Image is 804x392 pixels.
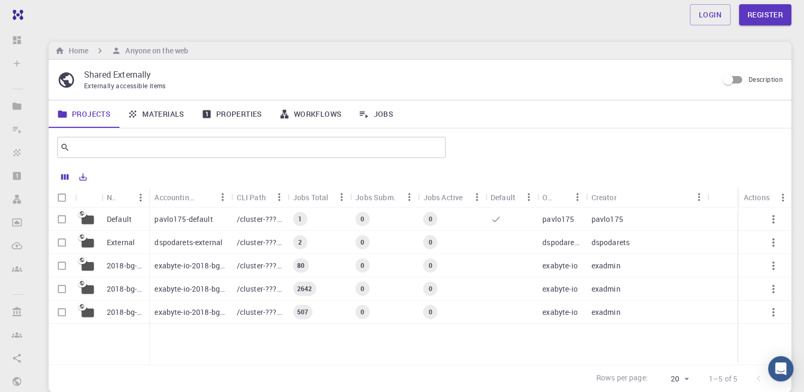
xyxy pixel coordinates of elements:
[132,189,149,206] button: Menu
[193,100,271,128] a: Properties
[424,214,436,223] span: 0
[744,187,770,208] div: Actions
[56,169,74,185] button: Columns
[652,371,692,387] div: 20
[154,187,197,208] div: Accounting slug
[738,187,791,208] div: Actions
[49,100,119,128] a: Projects
[64,45,88,57] h6: Home
[739,4,791,25] a: Register
[617,189,634,206] button: Sort
[107,260,144,271] p: 2018-bg-study-phase-i-ph
[84,81,166,90] span: Externally accessible items
[690,4,731,25] a: Login
[107,187,115,208] div: Name
[237,260,282,271] p: /cluster-???-share/groups/exabyte-io/exabyte-io-2018-bg-study-phase-i-ph
[237,214,282,225] p: /cluster-???-home/pavlo175/pavlo175-default
[356,238,368,247] span: 0
[542,260,578,271] p: exabyte-io
[53,45,190,57] nav: breadcrumb
[294,214,306,223] span: 1
[356,307,368,316] span: 0
[293,187,329,208] div: Jobs Total
[74,169,92,185] button: Export
[237,237,282,248] p: /cluster-???-home/dspodarets/dspodarets-external
[154,307,226,318] p: exabyte-io-2018-bg-study-phase-i
[293,284,317,293] span: 2642
[84,68,709,81] p: Shared Externally
[356,214,368,223] span: 0
[537,187,586,208] div: Owner
[542,214,574,225] p: pavlo175
[592,214,623,225] p: pavlo175
[232,187,288,208] div: CLI Path
[154,260,226,271] p: exabyte-io-2018-bg-study-phase-i-ph
[542,187,552,208] div: Owner
[154,284,226,294] p: exabyte-io-2018-bg-study-phase-iii
[424,261,436,270] span: 0
[592,237,630,248] p: dspodarets
[271,100,350,128] a: Workflows
[468,189,485,206] button: Menu
[520,189,537,206] button: Menu
[237,284,282,294] p: /cluster-???-share/groups/exabyte-io/exabyte-io-2018-bg-study-phase-iii
[215,189,232,206] button: Menu
[198,189,215,206] button: Sort
[491,187,515,208] div: Default
[154,214,212,225] p: pavlo175-default
[542,307,578,318] p: exabyte-io
[418,187,485,208] div: Jobs Active
[424,284,436,293] span: 0
[774,189,791,206] button: Menu
[569,189,586,206] button: Menu
[748,75,783,83] span: Description
[119,100,193,128] a: Materials
[423,187,463,208] div: Jobs Active
[586,187,707,208] div: Creator
[293,307,312,316] span: 507
[401,189,418,206] button: Menu
[8,10,23,20] img: logo
[592,260,621,271] p: exadmin
[424,238,436,247] span: 0
[596,372,648,385] p: Rows per page:
[690,189,707,206] button: Menu
[294,238,306,247] span: 2
[552,189,569,206] button: Sort
[271,189,288,206] button: Menu
[356,284,368,293] span: 0
[237,307,282,318] p: /cluster-???-share/groups/exabyte-io/exabyte-io-2018-bg-study-phase-i
[288,187,350,208] div: Jobs Total
[542,284,578,294] p: exabyte-io
[356,261,368,270] span: 0
[350,187,418,208] div: Jobs Subm.
[149,187,231,208] div: Accounting slug
[107,237,135,248] p: External
[350,100,402,128] a: Jobs
[107,307,144,318] p: 2018-bg-study-phase-I
[542,237,580,248] p: dspodarets
[101,187,149,208] div: Name
[592,307,621,318] p: exadmin
[75,187,101,208] div: Icon
[154,237,223,248] p: dspodarets-external
[768,356,793,381] div: Open Intercom Messenger
[333,189,350,206] button: Menu
[121,45,188,57] h6: Anyone on the web
[592,187,617,208] div: Creator
[293,261,309,270] span: 80
[107,284,144,294] p: 2018-bg-study-phase-III
[592,284,621,294] p: exadmin
[709,374,737,384] p: 1–5 of 5
[485,187,537,208] div: Default
[424,307,436,316] span: 0
[237,187,266,208] div: CLI Path
[115,189,132,206] button: Sort
[355,187,396,208] div: Jobs Subm.
[107,214,132,225] p: Default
